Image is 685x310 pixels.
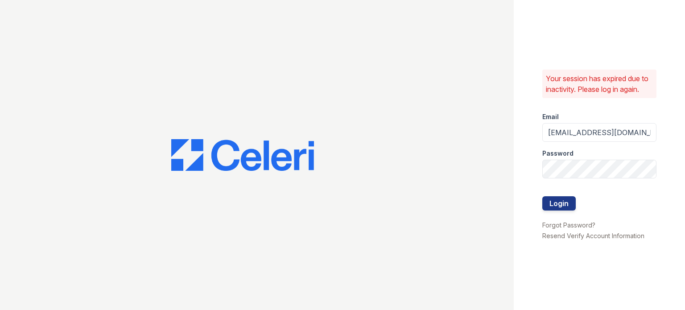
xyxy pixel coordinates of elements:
button: Login [542,196,576,211]
p: Your session has expired due to inactivity. Please log in again. [546,73,653,95]
a: Forgot Password? [542,221,595,229]
img: CE_Logo_Blue-a8612792a0a2168367f1c8372b55b34899dd931a85d93a1a3d3e32e68fde9ad4.png [171,139,314,171]
label: Password [542,149,574,158]
label: Email [542,112,559,121]
a: Resend Verify Account Information [542,232,644,240]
